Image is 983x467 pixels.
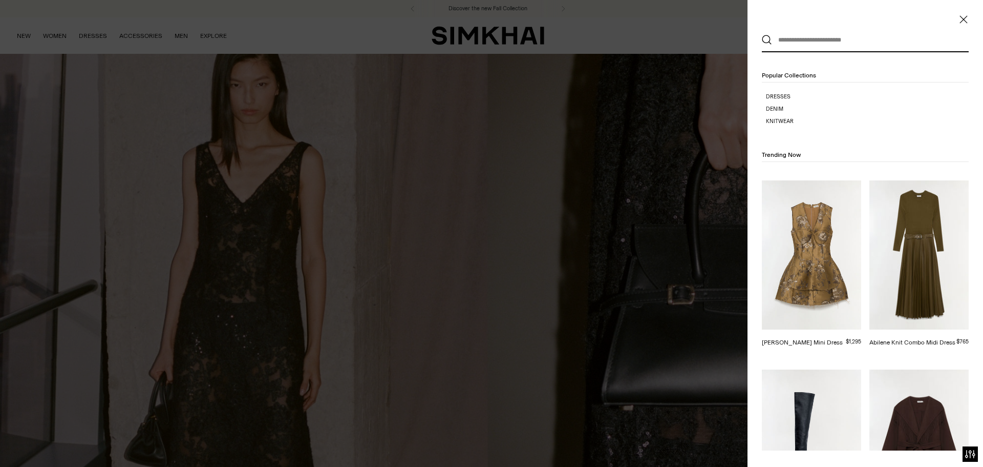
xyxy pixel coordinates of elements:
button: Close [958,14,969,25]
a: [PERSON_NAME] Mini Dress [762,339,843,346]
a: Knitwear [766,117,969,126]
a: Abilene Knit Combo Midi Dress [869,339,955,346]
a: Dresses [766,93,969,101]
button: Search [762,35,772,45]
span: Trending Now [762,151,801,158]
a: Denim [766,105,969,113]
span: Popular Collections [762,72,816,79]
input: What are you looking for? [772,29,954,51]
